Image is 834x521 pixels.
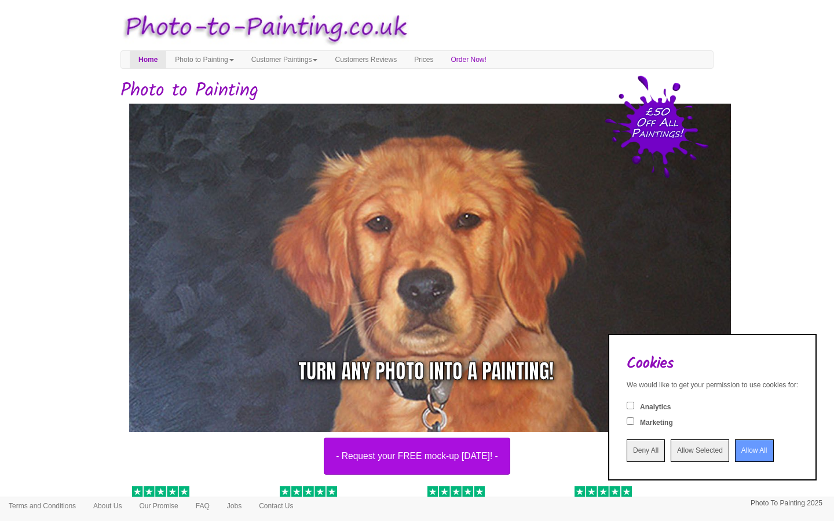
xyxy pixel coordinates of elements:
img: 50 pound price drop [605,75,709,178]
img: Photo to Painting [115,6,411,50]
a: Photo to Painting [166,51,242,68]
label: Marketing [640,418,673,428]
img: dog.jpg [129,104,740,442]
a: Customers Reviews [326,51,405,68]
img: 5 of out 5 stars [427,486,485,497]
p: Photo To Painting 2025 [751,497,822,509]
h1: Photo to Painting [120,80,714,101]
img: 5 of out 5 stars [280,486,337,497]
a: Jobs [218,497,250,515]
input: Allow Selected [671,439,729,462]
a: Our Promise [130,497,186,515]
div: We would like to get your permission to use cookies for: [627,380,798,390]
label: Analytics [640,402,671,412]
a: About Us [85,497,130,515]
a: Prices [405,51,442,68]
img: 5 of out 5 stars [575,486,632,497]
a: Order Now! [442,51,495,68]
div: Turn any photo into a painting! [298,357,554,386]
img: 5 of out 5 stars [132,486,189,497]
a: - Request your FREE mock-up [DATE]! - [112,104,722,475]
input: Allow All [735,439,774,462]
h2: Cookies [627,355,798,372]
a: Customer Paintings [243,51,327,68]
a: FAQ [187,497,218,515]
a: Home [130,51,166,68]
input: Deny All [627,439,665,462]
a: Contact Us [250,497,302,515]
button: - Request your FREE mock-up [DATE]! - [324,438,510,475]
